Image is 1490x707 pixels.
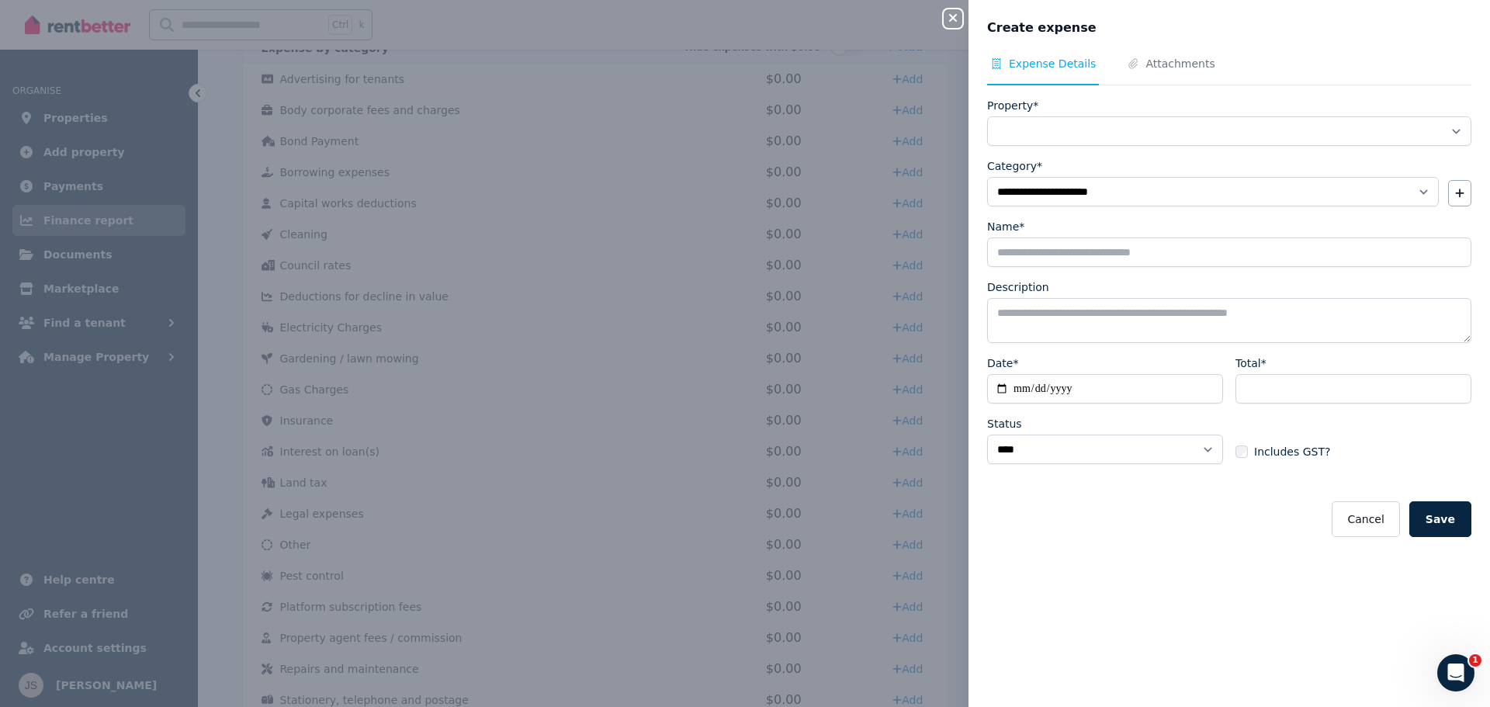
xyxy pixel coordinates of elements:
[1332,501,1399,537] button: Cancel
[987,416,1022,431] label: Status
[987,355,1018,371] label: Date*
[1254,444,1330,459] span: Includes GST?
[987,98,1038,113] label: Property*
[987,56,1471,85] nav: Tabs
[987,158,1042,174] label: Category*
[1145,56,1215,71] span: Attachments
[1469,654,1481,667] span: 1
[1235,355,1266,371] label: Total*
[1235,445,1248,458] input: Includes GST?
[1409,501,1471,537] button: Save
[987,279,1049,295] label: Description
[1009,56,1096,71] span: Expense Details
[1437,654,1474,691] iframe: Intercom live chat
[987,19,1097,37] span: Create expense
[987,219,1024,234] label: Name*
